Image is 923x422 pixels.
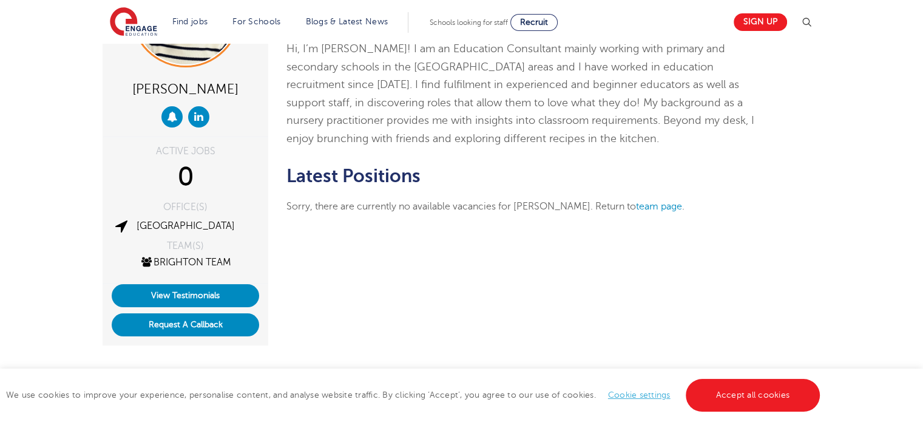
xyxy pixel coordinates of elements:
[112,146,259,156] div: ACTIVE JOBS
[286,166,759,186] h2: Latest Positions
[112,77,259,100] div: [PERSON_NAME]
[112,313,259,336] button: Request A Callback
[112,241,259,251] div: TEAM(S)
[110,7,157,38] img: Engage Education
[286,199,759,214] p: Sorry, there are currently no available vacancies for [PERSON_NAME]. Return to .
[430,18,508,27] span: Schools looking for staff
[608,390,671,400] a: Cookie settings
[232,17,280,26] a: For Schools
[172,17,208,26] a: Find jobs
[112,202,259,212] div: OFFICE(S)
[140,257,231,268] a: Brighton Team
[520,18,548,27] span: Recruit
[137,220,235,231] a: [GEOGRAPHIC_DATA]
[112,284,259,307] a: View Testimonials
[112,162,259,192] div: 0
[510,14,558,31] a: Recruit
[6,390,823,400] span: We use cookies to improve your experience, personalise content, and analyse website traffic. By c...
[306,17,388,26] a: Blogs & Latest News
[286,40,759,148] p: Hi, I’m [PERSON_NAME]! I am an Education Consultant mainly working with primary and secondary sch...
[734,13,787,31] a: Sign up
[686,379,820,412] a: Accept all cookies
[636,201,682,212] a: team page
